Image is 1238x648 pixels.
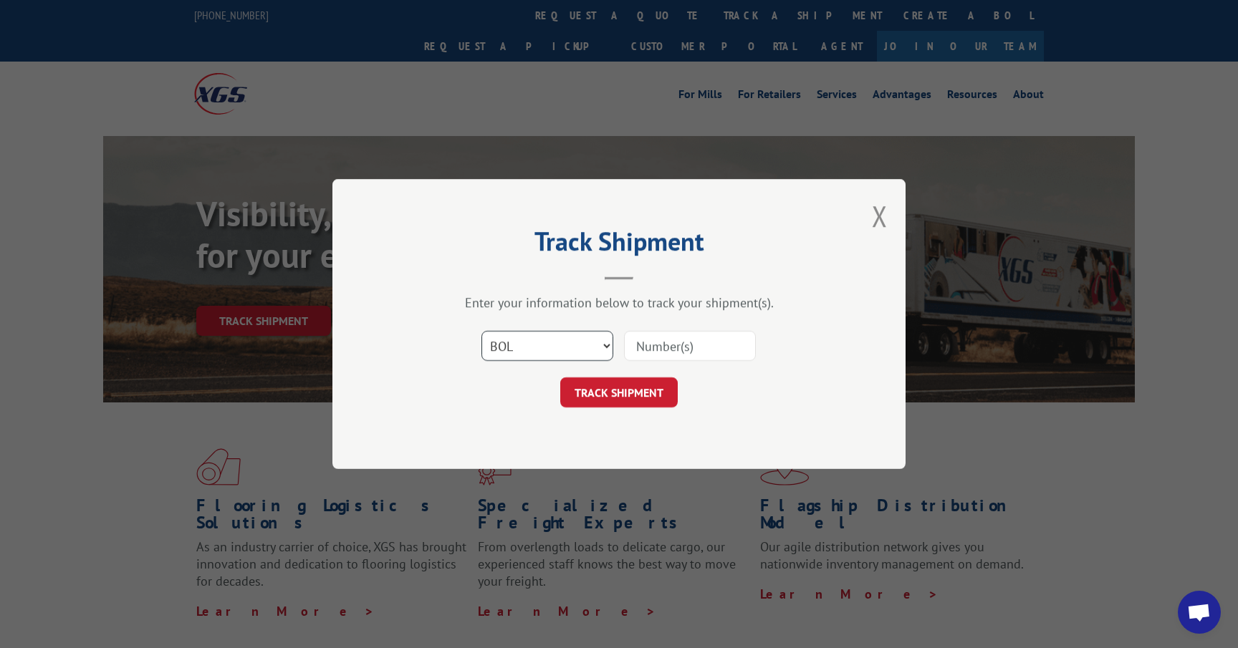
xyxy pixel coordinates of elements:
[624,331,756,361] input: Number(s)
[404,231,834,258] h2: Track Shipment
[404,294,834,311] div: Enter your information below to track your shipment(s).
[560,377,678,407] button: TRACK SHIPMENT
[872,197,888,235] button: Close modal
[1178,591,1221,634] div: Open chat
